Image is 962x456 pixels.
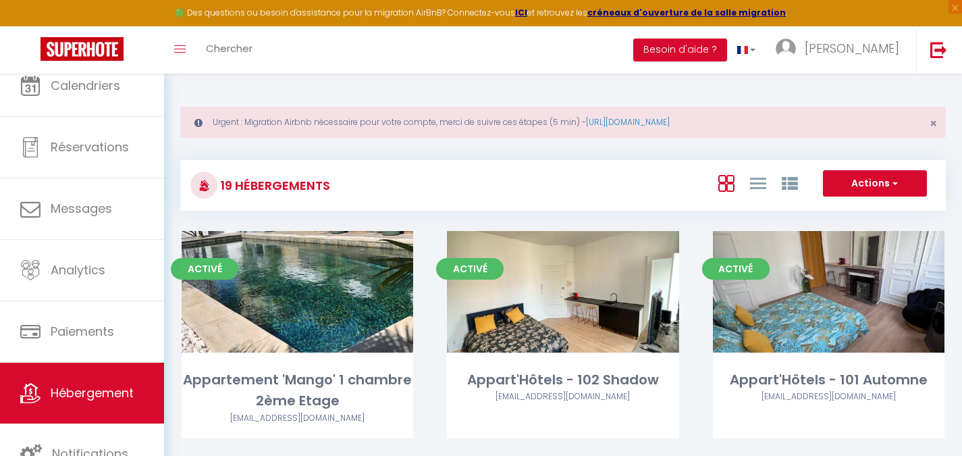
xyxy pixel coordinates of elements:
button: Actions [823,170,927,197]
div: Airbnb [447,390,678,403]
span: [PERSON_NAME] [805,40,899,57]
div: Appart'Hôtels - 101 Automne [713,370,944,390]
span: Chercher [206,41,252,55]
span: Activé [436,258,504,280]
button: Ouvrir le widget de chat LiveChat [11,5,51,46]
span: Paiements [51,323,114,340]
a: Chercher [196,26,263,74]
div: Airbnb [182,412,413,425]
a: créneaux d'ouverture de la salle migration [587,7,786,18]
div: Appart'Hôtels - 102 Shadow [447,370,678,390]
div: Appartement 'Mango' 1 chambre 2ème Etage [182,370,413,412]
div: Urgent : Migration Airbnb nécessaire pour votre compte, merci de suivre ces étapes (5 min) - [180,107,946,138]
a: [URL][DOMAIN_NAME] [586,116,670,128]
h3: 19 Hébergements [217,170,330,201]
a: ICI [515,7,527,18]
span: Analytics [51,261,105,278]
div: Airbnb [713,390,944,403]
a: ... [PERSON_NAME] [766,26,916,74]
span: × [930,115,937,132]
button: Besoin d'aide ? [633,39,727,61]
a: Vue en Box [718,172,734,194]
a: Vue en Liste [750,172,766,194]
img: logout [930,41,947,58]
a: Vue par Groupe [782,172,798,194]
span: Réservations [51,138,129,155]
button: Close [930,118,937,130]
span: Hébergement [51,384,134,401]
img: Super Booking [41,37,124,61]
span: Calendriers [51,77,120,94]
span: Activé [702,258,770,280]
img: ... [776,39,796,59]
span: Messages [51,200,112,217]
span: Activé [171,258,238,280]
